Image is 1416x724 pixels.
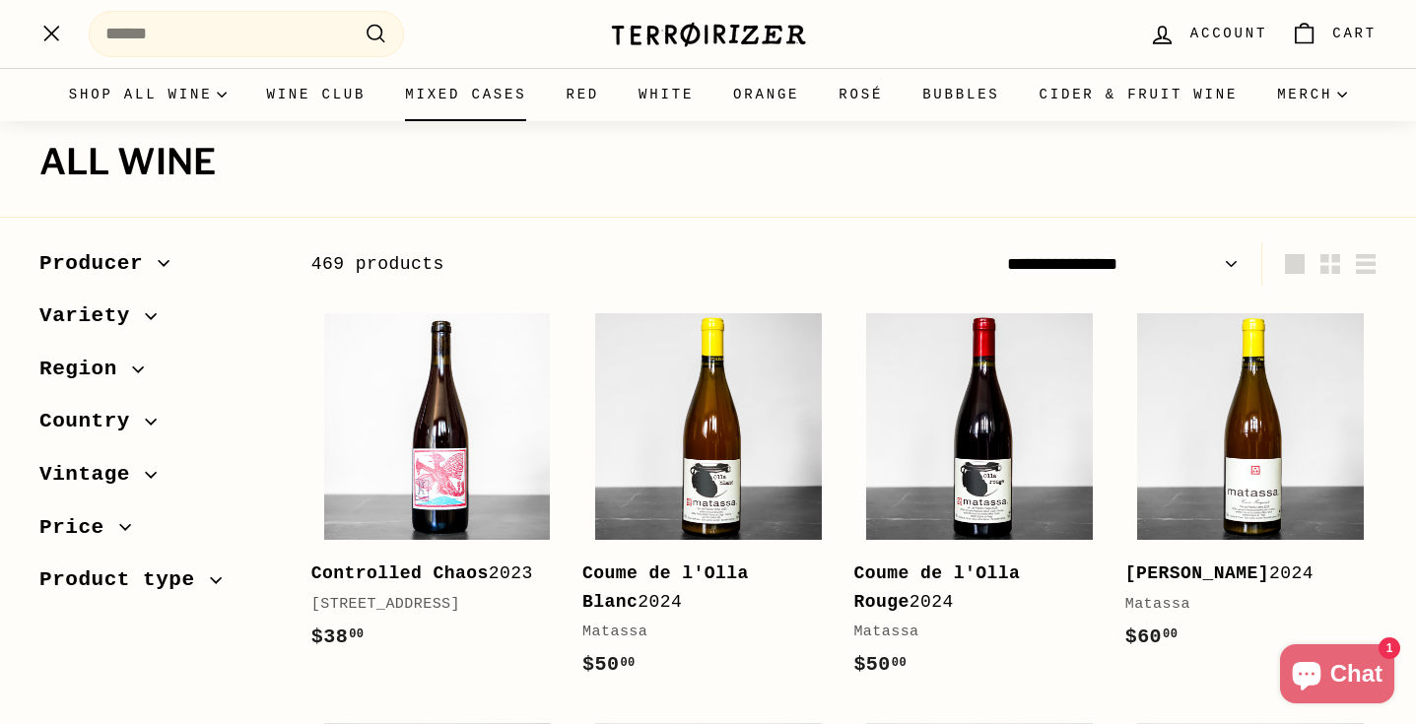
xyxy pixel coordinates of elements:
a: Bubbles [903,68,1019,121]
button: Vintage [39,453,280,506]
button: Price [39,506,280,559]
sup: 00 [1163,627,1178,641]
a: Orange [713,68,819,121]
span: Product type [39,563,210,597]
b: Coume de l'Olla Blanc [582,563,749,612]
div: [STREET_ADDRESS] [311,593,543,617]
span: Producer [39,247,158,281]
span: $50 [582,653,636,676]
a: Mixed Cases [385,68,546,121]
path: . [44,27,59,41]
a: Wine Club [246,68,385,121]
inbox-online-store-chat: Shopify online store chat [1274,644,1400,708]
span: Vintage [39,458,145,492]
a: Coume de l'Olla Blanc2024Matassa [582,300,834,700]
a: Account [1137,5,1279,63]
path: . [44,26,59,40]
span: Price [39,511,119,545]
a: Coume de l'Olla Rouge2024Matassa [853,300,1105,700]
sup: 00 [349,627,364,641]
span: Country [39,405,145,438]
div: 2024 [1125,559,1357,588]
b: Controlled Chaos [311,563,489,583]
sup: 00 [892,656,907,670]
a: Cart [1279,5,1388,63]
a: Red [546,68,619,121]
button: Variety [39,295,280,348]
a: [PERSON_NAME]2024Matassa [1125,300,1377,672]
b: Coume de l'Olla Rouge [853,563,1020,612]
div: 2023 [311,559,543,588]
span: $38 [311,625,365,648]
a: Rosé [819,68,903,121]
a: Controlled Chaos2023[STREET_ADDRESS] [311,300,563,672]
div: 469 products [311,250,844,279]
button: Region [39,348,280,401]
h1: All wine [39,143,1377,182]
span: Variety [39,299,145,333]
button: Product type [39,559,280,612]
button: Producer [39,242,280,296]
span: Cart [1332,23,1377,44]
summary: Shop all wine [49,68,247,121]
span: Account [1190,23,1267,44]
b: [PERSON_NAME] [1125,563,1269,583]
span: $50 [853,653,907,676]
div: Matassa [1125,593,1357,617]
summary: Merch [1257,68,1367,121]
div: Matassa [853,621,1085,644]
span: Region [39,353,132,386]
sup: 00 [620,656,635,670]
a: Cider & Fruit Wine [1020,68,1258,121]
div: 2024 [853,559,1085,617]
button: Country [39,400,280,453]
div: Matassa [582,621,814,644]
div: 2024 [582,559,814,617]
a: White [619,68,713,121]
span: $60 [1125,625,1179,648]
